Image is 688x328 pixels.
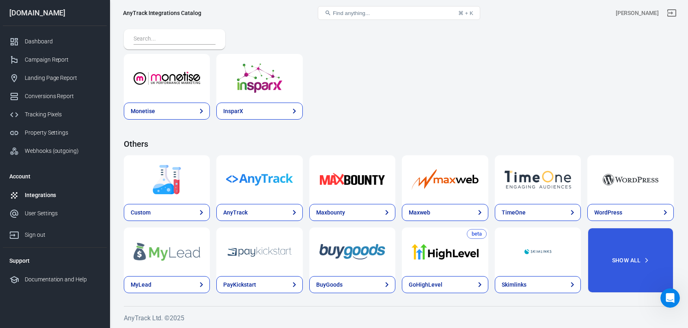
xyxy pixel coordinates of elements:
[226,237,293,266] img: PayKickstart
[495,204,581,221] a: TimeOne
[505,165,571,194] img: TimeOne
[25,37,100,46] div: Dashboard
[402,227,488,276] a: GoHighLevel
[25,209,100,218] div: User Settings
[587,227,673,293] button: Show All
[124,276,210,293] a: MyLead
[3,142,107,160] a: Webhooks (outgoing)
[333,10,370,16] span: Find anything...
[131,281,151,289] div: MyLead
[309,227,395,276] a: BuyGoods
[124,227,210,276] a: MyLead
[402,276,488,293] a: GoHighLevel
[223,107,243,116] div: InsparX
[318,6,480,20] button: Find anything...⌘ + K
[309,204,395,221] a: Maxbounty
[409,208,430,217] div: Maxweb
[319,237,386,266] img: BuyGoods
[131,107,155,116] div: Monetise
[3,223,107,244] a: Sign out
[25,110,100,119] div: Tracking Pixels
[505,237,571,266] img: Skimlinks
[495,155,581,204] a: TimeOne
[226,165,293,194] img: AnyTrack
[402,155,488,204] a: Maxweb
[3,204,107,223] a: User Settings
[134,237,200,266] img: MyLead
[226,64,293,93] img: InsparX
[616,9,659,17] div: Account id: uKLIv9bG
[412,237,478,266] img: GoHighLevel
[134,34,212,45] input: Search...
[216,276,302,293] a: PayKickstart
[495,276,581,293] a: Skimlinks
[3,186,107,204] a: Integrations
[124,103,210,120] a: Monetise
[124,313,674,323] h6: AnyTrack Ltd. © 2025
[662,3,682,23] a: Sign out
[319,165,386,194] img: Maxbounty
[597,165,664,194] img: WordPress
[216,103,302,120] a: InsparX
[587,204,673,221] a: WordPress
[216,155,302,204] a: AnyTrack
[3,9,107,17] div: [DOMAIN_NAME]
[223,208,248,217] div: AnyTrack
[25,147,100,155] div: Webhooks (outgoing)
[25,231,100,239] div: Sign out
[25,191,100,199] div: Integrations
[131,208,151,217] div: Custom
[3,167,107,186] li: Account
[124,204,210,221] a: Custom
[223,281,256,289] div: PayKickstart
[124,54,210,103] a: Monetise
[25,275,100,284] div: Documentation and Help
[587,155,673,204] a: WordPress
[124,139,674,149] h4: Others
[216,227,302,276] a: PayKickstart
[502,281,526,289] div: Skimlinks
[660,288,680,308] iframe: Intercom live chat
[3,51,107,69] a: Campaign Report
[25,74,100,82] div: Landing Page Report
[3,251,107,270] li: Support
[3,105,107,124] a: Tracking Pixels
[3,32,107,51] a: Dashboard
[412,165,478,194] img: Maxweb
[124,38,674,47] h4: Cake
[123,9,201,17] div: AnyTrack Integrations Catalog
[316,281,343,289] div: BuyGoods
[502,208,526,217] div: TimeOne
[25,56,100,64] div: Campaign Report
[409,281,442,289] div: GoHighLevel
[25,92,100,101] div: Conversions Report
[3,87,107,105] a: Conversions Report
[316,208,345,217] div: Maxbounty
[495,227,581,276] a: Skimlinks
[216,204,302,221] a: AnyTrack
[124,155,210,204] a: Custom
[3,69,107,87] a: Landing Page Report
[309,155,395,204] a: Maxbounty
[3,124,107,142] a: Property Settings
[134,64,200,93] img: Monetise
[25,129,100,137] div: Property Settings
[216,54,302,103] a: InsparX
[402,204,488,221] a: Maxweb
[458,10,473,16] div: ⌘ + K
[134,165,200,194] img: Custom
[594,208,622,217] div: WordPress
[309,276,395,293] a: BuyGoods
